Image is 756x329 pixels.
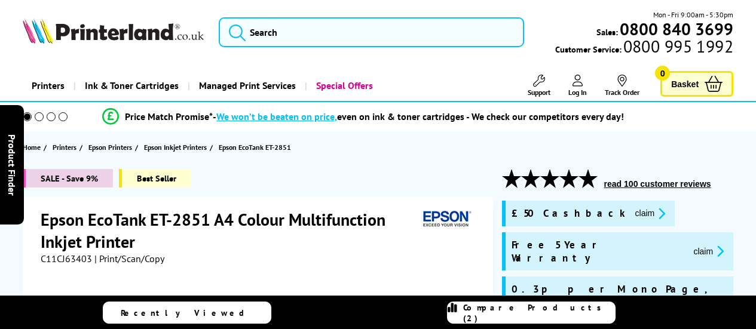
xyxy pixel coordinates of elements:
[6,106,720,127] li: modal_Promise
[23,141,44,153] a: Home
[528,75,550,97] a: Support
[653,9,733,20] span: Mon - Fri 9:00am - 5:30pm
[620,18,733,40] b: 0800 840 3699
[690,244,727,258] button: promo-description
[41,208,418,253] h1: Epson EcoTank ET-2851 A4 Colour Multifunction Inkjet Printer
[447,302,616,324] a: Compare Products (2)
[213,110,624,122] div: - even on ink & toner cartridges - We check our competitors every day!
[512,207,626,220] span: £50 Cashback
[568,75,587,97] a: Log In
[618,23,733,35] a: 0800 840 3699
[622,41,733,52] span: 0800 995 1992
[6,134,18,195] span: Product Finder
[219,17,524,47] input: Search
[219,143,291,152] span: Epson EcoTank ET-2851
[216,110,337,122] span: We won’t be beaten on price,
[632,207,669,220] button: promo-description
[596,26,618,38] span: Sales:
[23,18,204,46] a: Printerland Logo
[305,70,382,101] a: Special Offers
[660,71,733,97] a: Basket 0
[144,141,207,153] span: Epson Inkjet Printers
[144,141,210,153] a: Epson Inkjet Printers
[188,70,305,101] a: Managed Print Services
[85,70,179,101] span: Ink & Toner Cartridges
[418,208,473,230] img: Epson
[53,141,76,153] span: Printers
[568,88,587,97] span: Log In
[119,169,191,187] span: Best Seller
[53,141,79,153] a: Printers
[88,141,132,153] span: Epson Printers
[41,253,92,265] span: C11CJ63403
[463,302,615,324] span: Compare Products (2)
[528,88,550,97] span: Support
[555,41,733,55] span: Customer Service:
[512,238,684,265] span: Free 5 Year Warranty
[23,70,74,101] a: Printers
[125,110,213,122] span: Price Match Promise*
[655,66,670,81] span: 0
[23,169,113,187] span: SALE - Save 9%
[671,76,699,92] span: Basket
[512,282,727,322] span: 0.3p per Mono Page, 0.7p per Colour Page*
[23,141,41,153] span: Home
[23,18,204,44] img: Printerland Logo
[121,308,256,318] span: Recently Viewed
[88,141,135,153] a: Epson Printers
[103,302,271,324] a: Recently Viewed
[601,179,715,189] button: read 100 customer reviews
[74,70,188,101] a: Ink & Toner Cartridges
[605,75,639,97] a: Track Order
[94,253,164,265] span: | Print/Scan/Copy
